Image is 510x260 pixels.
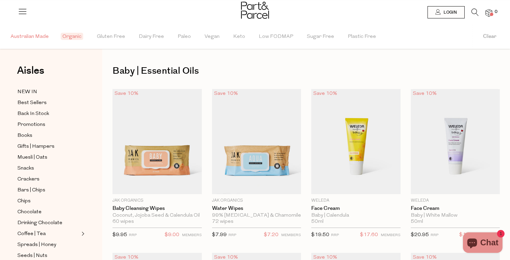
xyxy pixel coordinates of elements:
span: Crackers [17,175,40,184]
a: Face Cream [411,205,500,212]
span: $7.20 [264,231,279,240]
small: RRP [129,233,137,237]
span: $18.95 [459,231,477,240]
a: Spreads | Honey [17,241,79,249]
a: Bars | Chips [17,186,79,194]
span: 50ml [411,219,423,225]
a: Snacks [17,164,79,173]
span: Gluten Free [97,25,125,49]
a: Muesli | Oats [17,153,79,162]
a: Login [427,6,465,18]
span: Sugar Free [307,25,334,49]
span: 60 wipes [112,219,134,225]
div: Coconut, Jojoba Seed & Calendula Oil [112,213,202,219]
span: Muesli | Oats [17,154,47,162]
div: Baby | White Mallow [411,213,500,219]
a: Face Cream [311,205,401,212]
span: Australian Made [11,25,49,49]
a: Crackers [17,175,79,184]
span: Snacks [17,164,34,173]
span: Drinking Chocolate [17,219,62,227]
a: Coffee | Tea [17,230,79,238]
p: Weleda [311,198,401,204]
span: 72 wipes [212,219,234,225]
small: RRP [431,233,438,237]
div: Save 10% [112,89,140,98]
span: $17.60 [360,231,378,240]
span: Vegan [205,25,220,49]
p: Jak Organics [212,198,301,204]
small: MEMBERS [182,233,202,237]
span: Dairy Free [139,25,164,49]
small: MEMBERS [381,233,401,237]
a: Seeds | Nuts [17,251,79,260]
span: $19.50 [311,232,329,237]
span: Bars | Chips [17,186,45,194]
span: $9.00 [165,231,179,240]
a: Gifts | Hampers [17,142,79,151]
a: Drinking Chocolate [17,219,79,227]
span: Spreads | Honey [17,241,56,249]
span: Low FODMAP [259,25,293,49]
span: $7.99 [212,232,227,237]
a: Best Sellers [17,99,79,107]
img: Face Cream [311,89,401,194]
button: Clear filter by Filter [469,25,510,49]
img: Part&Parcel [241,2,269,19]
img: Baby Cleansing Wipes [112,89,202,194]
button: Expand/Collapse Coffee | Tea [80,230,85,238]
span: Organic [61,33,83,40]
span: $9.95 [112,232,127,237]
a: Books [17,131,79,140]
small: RRP [228,233,236,237]
span: Chocolate [17,208,42,216]
a: 0 [485,9,492,16]
span: Back In Stock [17,110,49,118]
span: $20.95 [411,232,429,237]
div: Baby | Calendula [311,213,401,219]
span: Promotions [17,121,45,129]
img: Water Wipes [212,89,301,194]
span: NEW IN [17,88,37,96]
span: Gifts | Hampers [17,143,55,151]
a: Chips [17,197,79,205]
span: Login [442,10,457,15]
p: Jak Organics [112,198,202,204]
div: Save 10% [311,89,339,98]
span: Coffee | Tea [17,230,46,238]
p: Weleda [411,198,500,204]
a: Back In Stock [17,110,79,118]
a: Water Wipes [212,205,301,212]
div: 99% [MEDICAL_DATA] & Chamomile [212,213,301,219]
small: RRP [331,233,339,237]
span: Books [17,132,32,140]
span: Best Sellers [17,99,47,107]
a: Aisles [17,66,44,83]
span: 0 [493,9,499,15]
span: Paleo [178,25,191,49]
h1: Baby | Essential Oils [112,63,500,79]
div: Save 10% [212,89,240,98]
inbox-online-store-chat: Shopify online store chat [461,232,505,255]
a: NEW IN [17,88,79,96]
div: Save 10% [411,89,439,98]
a: Baby Cleansing Wipes [112,205,202,212]
small: MEMBERS [281,233,301,237]
span: Aisles [17,63,44,78]
span: Seeds | Nuts [17,252,47,260]
span: Keto [233,25,245,49]
a: Chocolate [17,208,79,216]
span: Plastic Free [348,25,376,49]
span: Chips [17,197,31,205]
a: Promotions [17,120,79,129]
img: Face Cream [411,89,500,194]
span: 50ml [311,219,324,225]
